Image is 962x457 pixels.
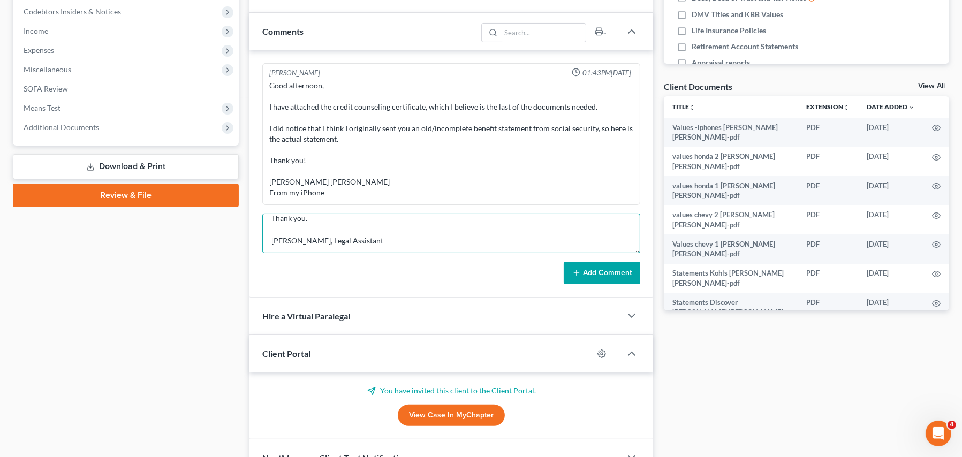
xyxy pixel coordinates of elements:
[858,205,923,235] td: [DATE]
[13,154,239,179] a: Download & Print
[24,45,54,55] span: Expenses
[908,104,915,111] i: expand_more
[918,82,945,90] a: View All
[692,25,766,36] span: Life Insurance Policies
[269,68,320,78] div: [PERSON_NAME]
[798,176,858,205] td: PDF
[13,184,239,207] a: Review & File
[692,57,750,68] span: Appraisal reports
[24,26,48,35] span: Income
[858,293,923,332] td: [DATE]
[664,205,798,235] td: values chevy 2 [PERSON_NAME] [PERSON_NAME]-pdf
[664,176,798,205] td: values honda 1 [PERSON_NAME] [PERSON_NAME]-pdf
[262,348,310,359] span: Client Portal
[858,118,923,147] td: [DATE]
[582,68,631,78] span: 01:43PM[DATE]
[858,147,923,176] td: [DATE]
[858,176,923,205] td: [DATE]
[15,79,239,98] a: SOFA Review
[672,103,695,111] a: Titleunfold_more
[867,103,915,111] a: Date Added expand_more
[692,9,783,20] span: DMV Titles and KBB Values
[24,65,71,74] span: Miscellaneous
[664,293,798,332] td: Statements Discover [PERSON_NAME] [PERSON_NAME]-pdf
[262,311,350,321] span: Hire a Virtual Paralegal
[664,234,798,264] td: Values chevy 1 [PERSON_NAME] [PERSON_NAME]-pdf
[689,104,695,111] i: unfold_more
[858,264,923,293] td: [DATE]
[564,262,640,284] button: Add Comment
[948,421,956,429] span: 4
[798,234,858,264] td: PDF
[798,264,858,293] td: PDF
[269,80,633,198] div: Good afternoon, I have attached the credit counseling certificate, which I believe is the last of...
[798,293,858,332] td: PDF
[664,264,798,293] td: Statements Kohls [PERSON_NAME] [PERSON_NAME]-pdf
[806,103,850,111] a: Extensionunfold_more
[664,147,798,176] td: values honda 2 [PERSON_NAME] [PERSON_NAME]-pdf
[398,405,505,426] a: View Case in MyChapter
[24,84,68,93] span: SOFA Review
[798,147,858,176] td: PDF
[24,103,60,112] span: Means Test
[501,24,586,42] input: Search...
[262,385,640,396] p: You have invited this client to the Client Portal.
[664,118,798,147] td: Values -iphones [PERSON_NAME] [PERSON_NAME]-pdf
[24,7,121,16] span: Codebtors Insiders & Notices
[858,234,923,264] td: [DATE]
[664,81,732,92] div: Client Documents
[262,26,304,36] span: Comments
[692,41,798,52] span: Retirement Account Statements
[843,104,850,111] i: unfold_more
[24,123,99,132] span: Additional Documents
[798,205,858,235] td: PDF
[798,118,858,147] td: PDF
[926,421,951,446] iframe: Intercom live chat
